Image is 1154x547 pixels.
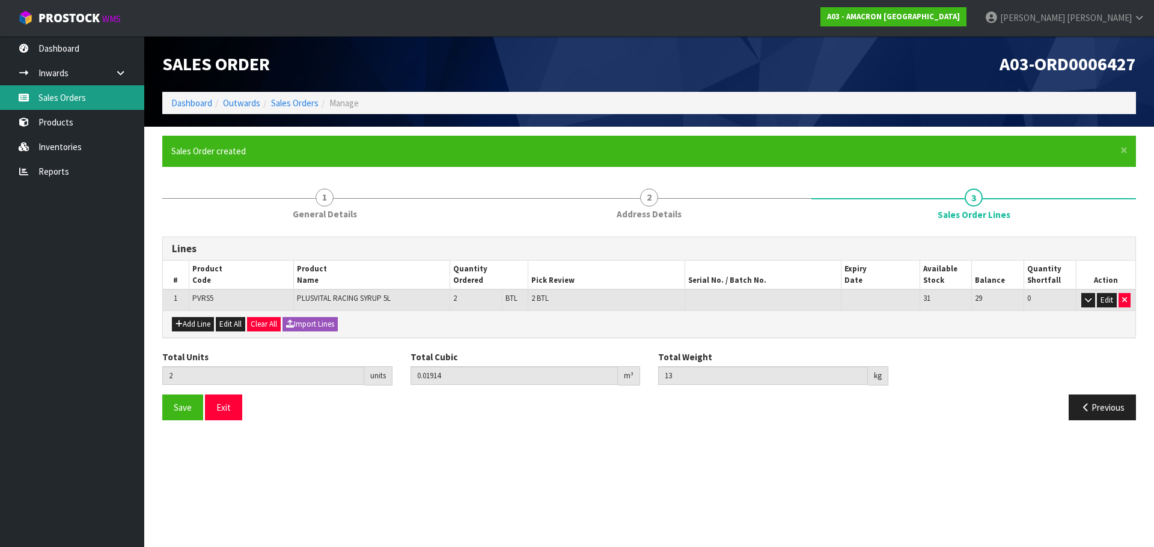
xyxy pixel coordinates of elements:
th: Balance [972,261,1024,289]
th: Available Stock [920,261,972,289]
span: 1 [174,293,177,303]
button: Add Line [172,317,214,331]
span: 31 [923,293,930,303]
span: General Details [293,208,357,220]
span: 3 [965,189,983,207]
span: 2 [640,189,658,207]
button: Edit [1097,293,1117,307]
a: Sales Orders [271,97,319,109]
span: × [1120,142,1128,159]
th: Pick Review [528,261,685,289]
span: [PERSON_NAME] [1067,12,1132,23]
th: Product Name [293,261,450,289]
span: 0 [1027,293,1031,303]
th: # [163,261,189,289]
input: Total Cubic [411,366,618,385]
th: Quantity Ordered [450,261,528,289]
label: Total Weight [658,351,712,363]
h3: Lines [172,243,1126,255]
a: Dashboard [171,97,212,109]
label: Total Cubic [411,351,457,363]
span: Sales Order [162,52,270,75]
span: Sales Order Lines [938,208,1010,221]
span: Sales Order Lines [162,228,1136,430]
div: kg [868,366,888,385]
button: Save [162,394,203,420]
div: m³ [618,366,640,385]
strong: A03 - AMACRON [GEOGRAPHIC_DATA] [827,11,960,22]
a: Outwards [223,97,260,109]
span: 2 [453,293,457,303]
th: Product Code [189,261,293,289]
th: Action [1076,261,1135,289]
span: 1 [316,189,334,207]
small: WMS [102,13,121,25]
span: ProStock [38,10,100,26]
button: Exit [205,394,242,420]
span: [PERSON_NAME] [1000,12,1065,23]
th: Serial No. / Batch No. [685,261,841,289]
label: Total Units [162,351,209,363]
span: 29 [975,293,982,303]
img: cube-alt.png [18,10,33,25]
span: Save [174,402,192,413]
span: Sales Order created [171,145,246,157]
span: PVRS5 [192,293,213,303]
span: 2 BTL [531,293,549,303]
input: Total Units [162,366,364,385]
th: Quantity Shortfall [1024,261,1076,289]
div: units [364,366,392,385]
button: Edit All [216,317,245,331]
button: Clear All [247,317,281,331]
th: Expiry Date [841,261,920,289]
span: A03-ORD0006427 [1000,52,1136,75]
button: Import Lines [282,317,338,331]
input: Total Weight [658,366,868,385]
span: Manage [329,97,359,109]
span: Address Details [617,208,682,220]
span: PLUSVITAL RACING SYRUP 5L [297,293,391,303]
span: BTL [505,293,517,303]
button: Previous [1069,394,1136,420]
